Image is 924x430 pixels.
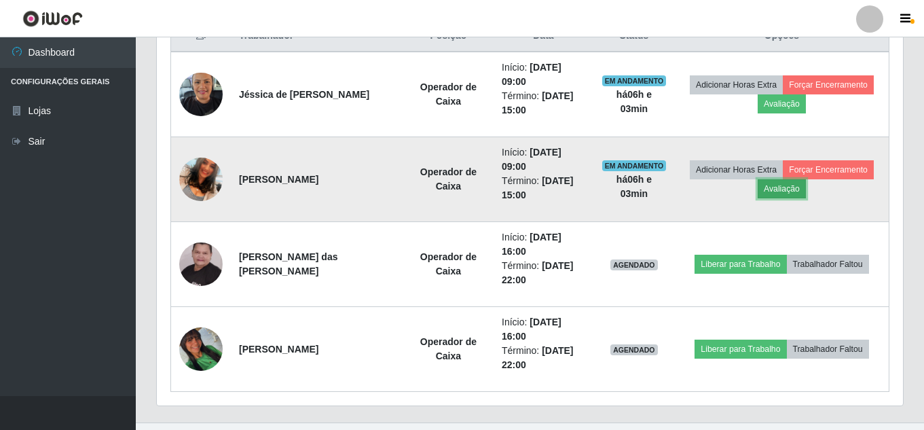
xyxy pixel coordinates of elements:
[239,251,337,276] strong: [PERSON_NAME] das [PERSON_NAME]
[420,82,477,107] strong: Operador de Caixa
[610,259,658,270] span: AGENDADO
[758,179,806,198] button: Avaliação
[695,255,786,274] button: Liberar para Trabalho
[695,340,786,359] button: Liberar para Trabalho
[420,251,477,276] strong: Operador de Caixa
[502,317,561,342] time: [DATE] 16:00
[502,62,561,87] time: [DATE] 09:00
[239,344,318,355] strong: [PERSON_NAME]
[502,147,561,172] time: [DATE] 09:00
[239,89,369,100] strong: Jéssica de [PERSON_NAME]
[502,315,585,344] li: Início:
[783,75,874,94] button: Forçar Encerramento
[690,75,783,94] button: Adicionar Horas Extra
[420,336,477,361] strong: Operador de Caixa
[610,344,658,355] span: AGENDADO
[602,160,667,171] span: EM ANDAMENTO
[502,232,561,257] time: [DATE] 16:00
[502,344,585,372] li: Término:
[502,60,585,89] li: Início:
[502,174,585,202] li: Término:
[602,75,667,86] span: EM ANDAMENTO
[179,141,223,218] img: 1704989686512.jpeg
[758,94,806,113] button: Avaliação
[502,259,585,287] li: Término:
[616,174,652,199] strong: há 06 h e 03 min
[783,160,874,179] button: Forçar Encerramento
[22,10,83,27] img: CoreUI Logo
[616,89,652,114] strong: há 06 h e 03 min
[787,255,869,274] button: Trabalhador Faltou
[179,327,223,371] img: 1757904871760.jpeg
[690,160,783,179] button: Adicionar Horas Extra
[502,89,585,118] li: Término:
[787,340,869,359] button: Trabalhador Faltou
[179,65,223,123] img: 1725909093018.jpeg
[239,174,318,185] strong: [PERSON_NAME]
[420,166,477,192] strong: Operador de Caixa
[179,216,223,312] img: 1725629352832.jpeg
[502,145,585,174] li: Início:
[502,230,585,259] li: Início:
